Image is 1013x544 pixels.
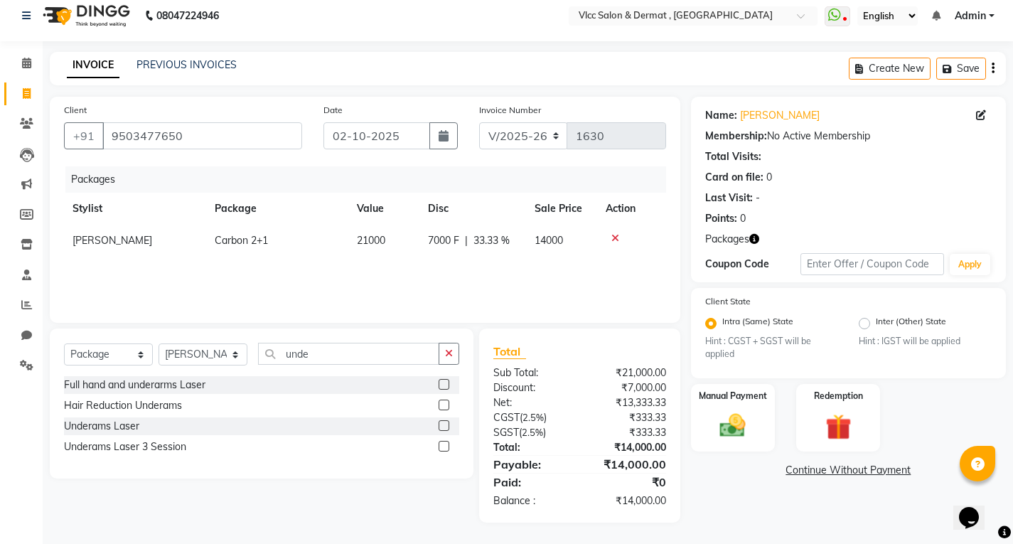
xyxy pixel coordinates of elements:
th: Stylist [64,193,206,225]
div: Underams Laser [64,419,139,434]
th: Package [206,193,348,225]
label: Client State [705,295,751,308]
div: Underams Laser 3 Session [64,439,186,454]
span: CGST [493,411,520,424]
div: ₹333.33 [579,425,676,440]
div: Hair Reduction Underams [64,398,182,413]
span: Carbon 2+1 [215,234,268,247]
span: 2.5% [522,427,543,438]
div: - [756,191,760,206]
img: _cash.svg [712,411,754,441]
div: Discount: [483,380,579,395]
span: 33.33 % [473,233,510,248]
div: Last Visit: [705,191,753,206]
span: SGST [493,426,519,439]
button: Save [936,58,986,80]
div: ₹14,000.00 [579,440,676,455]
div: ₹13,333.33 [579,395,676,410]
a: PREVIOUS INVOICES [136,58,237,71]
span: 7000 F [428,233,459,248]
span: | [465,233,468,248]
div: No Active Membership [705,129,992,144]
a: Continue Without Payment [694,463,1003,478]
div: Sub Total: [483,366,579,380]
div: ₹7,000.00 [579,380,676,395]
th: Action [597,193,666,225]
div: Card on file: [705,170,763,185]
div: Packages [65,166,677,193]
a: INVOICE [67,53,119,78]
div: Coupon Code [705,257,800,272]
a: [PERSON_NAME] [740,108,820,123]
input: Enter Offer / Coupon Code [800,253,944,275]
iframe: chat widget [953,487,999,530]
div: Payable: [483,456,579,473]
span: [PERSON_NAME] [73,234,152,247]
div: ₹333.33 [579,410,676,425]
div: ( ) [483,410,579,425]
div: Paid: [483,474,579,491]
div: 0 [766,170,772,185]
span: Packages [705,232,749,247]
div: Total: [483,440,579,455]
span: Admin [955,9,986,23]
div: ₹21,000.00 [579,366,676,380]
div: 0 [740,211,746,226]
div: ₹14,000.00 [579,494,676,508]
input: Search by Name/Mobile/Email/Code [102,122,302,149]
div: Total Visits: [705,149,761,164]
div: Name: [705,108,737,123]
small: Hint : IGST will be applied [859,335,992,348]
div: Membership: [705,129,767,144]
small: Hint : CGST + SGST will be applied [705,335,838,361]
label: Client [64,104,87,117]
button: Apply [950,254,990,275]
span: Total [493,344,526,359]
button: +91 [64,122,104,149]
span: 14000 [535,234,563,247]
label: Intra (Same) State [722,315,793,332]
div: Balance : [483,494,579,508]
span: 21000 [357,234,385,247]
div: Net: [483,395,579,410]
div: ₹14,000.00 [579,456,676,473]
label: Redemption [814,390,863,402]
div: Points: [705,211,737,226]
label: Invoice Number [479,104,541,117]
th: Value [348,193,419,225]
img: _gift.svg [818,411,859,443]
th: Sale Price [526,193,597,225]
label: Date [323,104,343,117]
button: Create New [849,58,931,80]
label: Inter (Other) State [876,315,946,332]
div: ₹0 [579,474,676,491]
div: ( ) [483,425,579,440]
div: Full hand and underarms Laser [64,378,205,393]
th: Disc [419,193,526,225]
label: Manual Payment [699,390,767,402]
input: Search [258,343,439,365]
span: 2.5% [522,412,544,423]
